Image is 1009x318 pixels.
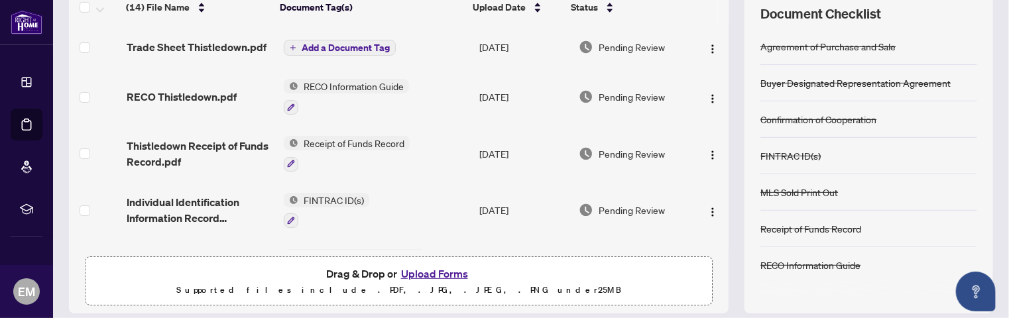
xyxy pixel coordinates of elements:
div: Buyer Designated Representation Agreement [760,76,951,90]
img: logo [11,10,42,34]
img: Document Status [579,146,593,161]
div: Confirmation of Cooperation [760,112,876,127]
td: [DATE] [474,68,573,125]
span: Pending Review [599,146,665,161]
button: Logo [702,199,723,221]
span: Trade Sheet Thistledown.pdf [127,39,267,55]
div: FINTRAC ID(s) [760,148,821,163]
img: Logo [707,150,718,160]
button: Status IconReceipt of Funds Record [284,136,410,172]
img: Document Status [579,203,593,217]
span: Pending Review [599,89,665,104]
button: Add a Document Tag [284,40,396,56]
div: Receipt of Funds Record [760,221,861,236]
p: Supported files include .PDF, .JPG, .JPEG, .PNG under 25 MB [93,282,704,298]
td: [DATE] [474,238,573,295]
button: Status IconConfirmation of Cooperation [284,249,425,285]
span: Drag & Drop or [326,265,472,282]
img: Status Icon [284,136,298,150]
button: Open asap [956,272,996,311]
img: Status Icon [284,249,298,264]
button: Add a Document Tag [284,39,396,56]
span: Confirmation of Cooperation [298,249,425,264]
img: Logo [707,207,718,217]
span: plus [290,44,296,51]
span: Pending Review [599,40,665,54]
button: Status IconFINTRAC ID(s) [284,193,369,229]
span: FINTRAC ID(s) [298,193,369,207]
img: Logo [707,93,718,104]
span: Document Checklist [760,5,881,23]
div: Agreement of Purchase and Sale [760,39,896,54]
button: Logo [702,143,723,164]
span: Pending Review [599,203,665,217]
span: Thistledown Receipt of Funds Record.pdf [127,138,272,170]
button: Upload Forms [397,265,472,282]
div: MLS Sold Print Out [760,185,838,199]
span: Receipt of Funds Record [298,136,410,150]
img: Logo [707,44,718,54]
span: RECO Information Guide [298,79,409,93]
span: RECO Thistledown.pdf [127,89,237,105]
img: Status Icon [284,193,298,207]
button: Logo [702,36,723,58]
img: Status Icon [284,79,298,93]
td: [DATE] [474,182,573,239]
span: EM [18,282,35,301]
button: Logo [702,86,723,107]
span: Individual Identification Information Record Thistledown.pdf [127,194,272,226]
img: Document Status [579,89,593,104]
td: [DATE] [474,125,573,182]
button: Status IconRECO Information Guide [284,79,409,115]
td: [DATE] [474,26,573,68]
div: RECO Information Guide [760,258,861,272]
span: Add a Document Tag [302,43,390,52]
span: Drag & Drop orUpload FormsSupported files include .PDF, .JPG, .JPEG, .PNG under25MB [86,257,712,306]
img: Document Status [579,40,593,54]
